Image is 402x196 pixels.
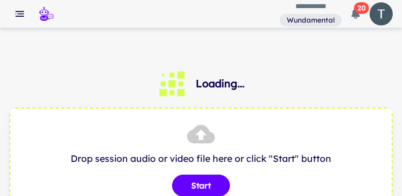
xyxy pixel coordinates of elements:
span: 20 [354,2,369,14]
span: Wundamental [282,15,339,25]
p: Drop session audio or video file here or click "Start" button [22,151,380,165]
button: Invite Bot [35,2,58,25]
button: 20 [344,2,367,25]
h6: Loading... [196,76,244,92]
span: You are a member of this workspace. Contact your workspace owner for assistance. [280,13,342,27]
img: photoURL [370,2,393,25]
